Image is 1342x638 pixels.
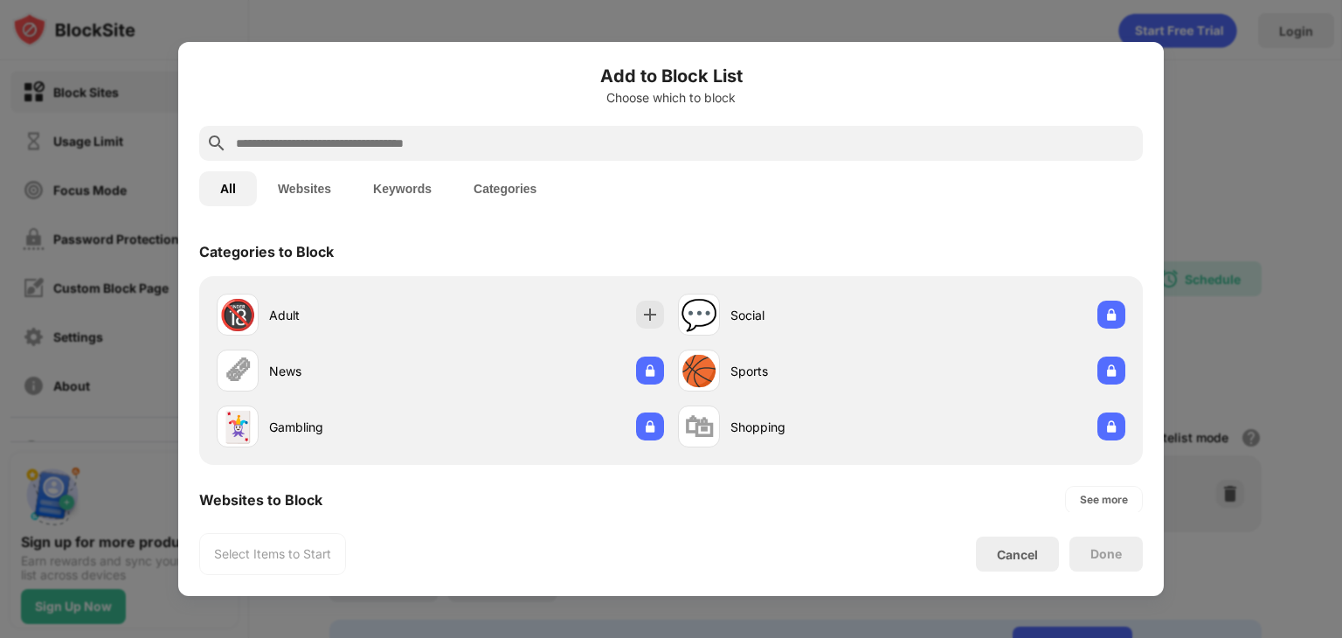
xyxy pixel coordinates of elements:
div: 💬 [681,297,717,333]
div: 🃏 [219,409,256,445]
div: Choose which to block [199,91,1143,105]
div: Websites to Block [199,491,322,509]
button: All [199,171,257,206]
button: Keywords [352,171,453,206]
div: Select Items to Start [214,545,331,563]
div: 🔞 [219,297,256,333]
div: See more [1080,491,1128,509]
div: Shopping [730,418,902,436]
div: Done [1090,547,1122,561]
div: Adult [269,306,440,324]
div: News [269,362,440,380]
div: Social [730,306,902,324]
h6: Add to Block List [199,63,1143,89]
img: search.svg [206,133,227,154]
button: Websites [257,171,352,206]
div: Sports [730,362,902,380]
div: 🗞 [223,353,252,389]
button: Categories [453,171,557,206]
div: Cancel [997,547,1038,562]
div: 🛍 [684,409,714,445]
div: 🏀 [681,353,717,389]
div: Gambling [269,418,440,436]
div: Categories to Block [199,243,334,260]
